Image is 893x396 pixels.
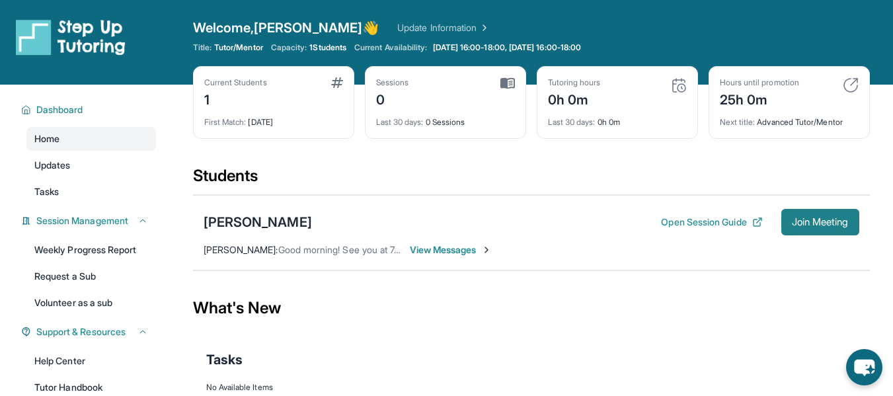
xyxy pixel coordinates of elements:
[206,382,857,393] div: No Available Items
[36,214,128,227] span: Session Management
[661,216,762,229] button: Open Session Guide
[26,127,156,151] a: Home
[204,109,343,128] div: [DATE]
[846,349,882,385] button: chat-button
[500,77,515,89] img: card
[193,165,870,194] div: Students
[376,88,409,109] div: 0
[548,88,601,109] div: 0h 0m
[31,325,148,338] button: Support & Resources
[16,19,126,56] img: logo
[671,77,687,93] img: card
[481,245,492,255] img: Chevron-Right
[397,21,490,34] a: Update Information
[31,103,148,116] button: Dashboard
[26,264,156,288] a: Request a Sub
[36,325,126,338] span: Support & Resources
[548,117,596,127] span: Last 30 days :
[214,42,263,53] span: Tutor/Mentor
[26,153,156,177] a: Updates
[204,244,278,255] span: [PERSON_NAME] :
[278,244,408,255] span: Good morning! See you at 7pm
[354,42,427,53] span: Current Availability:
[204,213,312,231] div: [PERSON_NAME]
[193,42,212,53] span: Title:
[331,77,343,88] img: card
[781,209,859,235] button: Join Meeting
[376,109,515,128] div: 0 Sessions
[843,77,859,93] img: card
[26,180,156,204] a: Tasks
[271,42,307,53] span: Capacity:
[376,117,424,127] span: Last 30 days :
[548,109,687,128] div: 0h 0m
[309,42,346,53] span: 1 Students
[26,291,156,315] a: Volunteer as a sub
[548,77,601,88] div: Tutoring hours
[34,185,59,198] span: Tasks
[720,109,859,128] div: Advanced Tutor/Mentor
[36,103,83,116] span: Dashboard
[204,77,267,88] div: Current Students
[720,77,799,88] div: Hours until promotion
[193,279,870,337] div: What's New
[410,243,492,257] span: View Messages
[206,350,243,369] span: Tasks
[193,19,379,37] span: Welcome, [PERSON_NAME] 👋
[204,117,247,127] span: First Match :
[477,21,490,34] img: Chevron Right
[204,88,267,109] div: 1
[792,218,849,226] span: Join Meeting
[720,117,756,127] span: Next title :
[26,238,156,262] a: Weekly Progress Report
[26,349,156,373] a: Help Center
[720,88,799,109] div: 25h 0m
[376,77,409,88] div: Sessions
[430,42,584,53] a: [DATE] 16:00-18:00, [DATE] 16:00-18:00
[433,42,582,53] span: [DATE] 16:00-18:00, [DATE] 16:00-18:00
[34,159,71,172] span: Updates
[31,214,148,227] button: Session Management
[34,132,59,145] span: Home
